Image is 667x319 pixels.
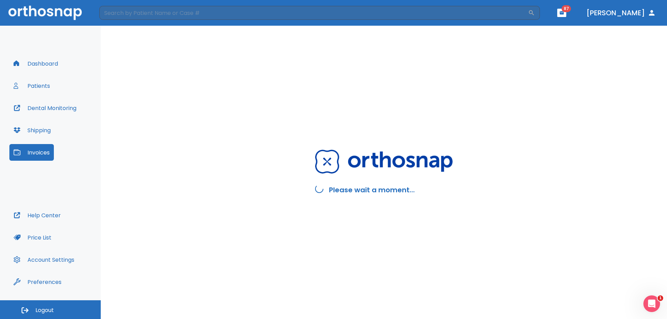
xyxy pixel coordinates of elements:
[99,6,528,20] input: Search by Patient Name or Case #
[35,307,54,314] span: Logout
[562,5,571,12] span: 87
[9,55,62,72] button: Dashboard
[8,6,82,20] img: Orthosnap
[643,295,660,312] iframe: Intercom live chat
[9,274,66,290] button: Preferences
[315,150,453,174] img: Orthosnap
[658,295,663,301] span: 1
[9,207,65,224] button: Help Center
[9,77,54,94] button: Patients
[584,7,659,19] button: [PERSON_NAME]
[9,122,55,138] button: Shipping
[9,144,54,161] button: Invoices
[9,251,79,268] button: Account Settings
[9,100,81,116] button: Dental Monitoring
[9,229,56,246] button: Price List
[329,185,415,195] h2: Please wait a moment...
